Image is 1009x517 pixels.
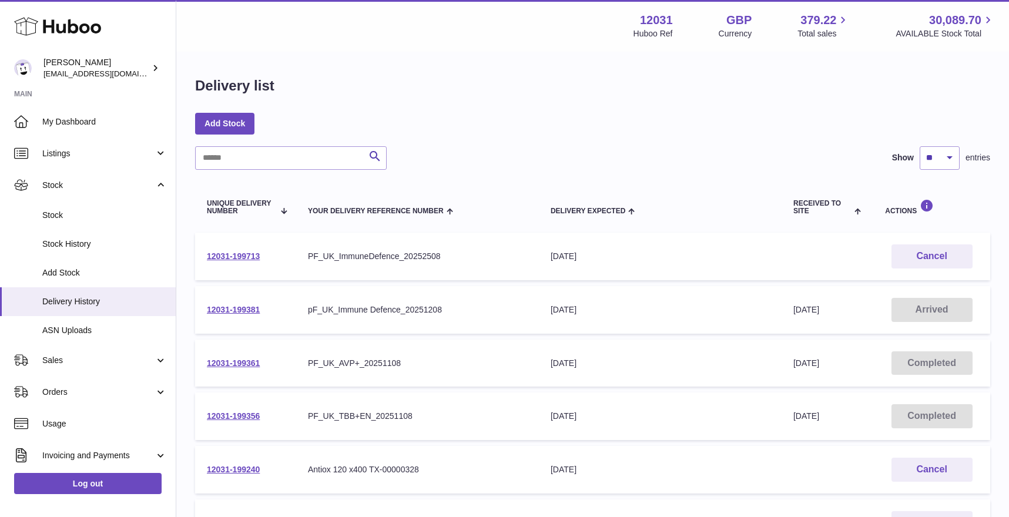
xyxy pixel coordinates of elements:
span: Orders [42,387,155,398]
a: 12031-199713 [207,251,260,261]
div: pF_UK_Immune Defence_20251208 [308,304,527,315]
span: Stock [42,210,167,221]
a: Add Stock [195,113,254,134]
div: Actions [885,199,978,215]
span: Your Delivery Reference Number [308,207,444,215]
div: [DATE] [551,304,770,315]
span: entries [966,152,990,163]
span: ASN Uploads [42,325,167,336]
span: Listings [42,148,155,159]
span: 379.22 [800,12,836,28]
strong: GBP [726,12,752,28]
a: 12031-199361 [207,358,260,368]
span: Unique Delivery Number [207,200,274,215]
a: 379.22 Total sales [797,12,850,39]
span: 30,089.70 [929,12,981,28]
div: [DATE] [551,358,770,369]
span: Sales [42,355,155,366]
span: Delivery Expected [551,207,625,215]
span: AVAILABLE Stock Total [896,28,995,39]
span: Received to Site [793,200,852,215]
span: Invoicing and Payments [42,450,155,461]
button: Cancel [891,458,973,482]
a: 12031-199240 [207,465,260,474]
img: admin@makewellforyou.com [14,59,32,77]
span: [DATE] [793,411,819,421]
div: [DATE] [551,251,770,262]
span: Total sales [797,28,850,39]
div: Currency [719,28,752,39]
span: Add Stock [42,267,167,278]
div: [PERSON_NAME] [43,57,149,79]
span: Stock History [42,239,167,250]
a: Log out [14,473,162,494]
span: Delivery History [42,296,167,307]
span: [EMAIL_ADDRESS][DOMAIN_NAME] [43,69,173,78]
div: Huboo Ref [633,28,673,39]
span: Usage [42,418,167,429]
span: [DATE] [793,305,819,314]
a: 30,089.70 AVAILABLE Stock Total [896,12,995,39]
span: My Dashboard [42,116,167,127]
label: Show [892,152,914,163]
a: 12031-199356 [207,411,260,421]
div: Antiox 120 x400 TX-00000328 [308,464,527,475]
div: PF_UK_AVP+_20251108 [308,358,527,369]
strong: 12031 [640,12,673,28]
div: PF_UK_ImmuneDefence_20252508 [308,251,527,262]
a: 12031-199381 [207,305,260,314]
span: Stock [42,180,155,191]
span: [DATE] [793,358,819,368]
h1: Delivery list [195,76,274,95]
div: [DATE] [551,411,770,422]
div: PF_UK_TBB+EN_20251108 [308,411,527,422]
button: Cancel [891,244,973,268]
div: [DATE] [551,464,770,475]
